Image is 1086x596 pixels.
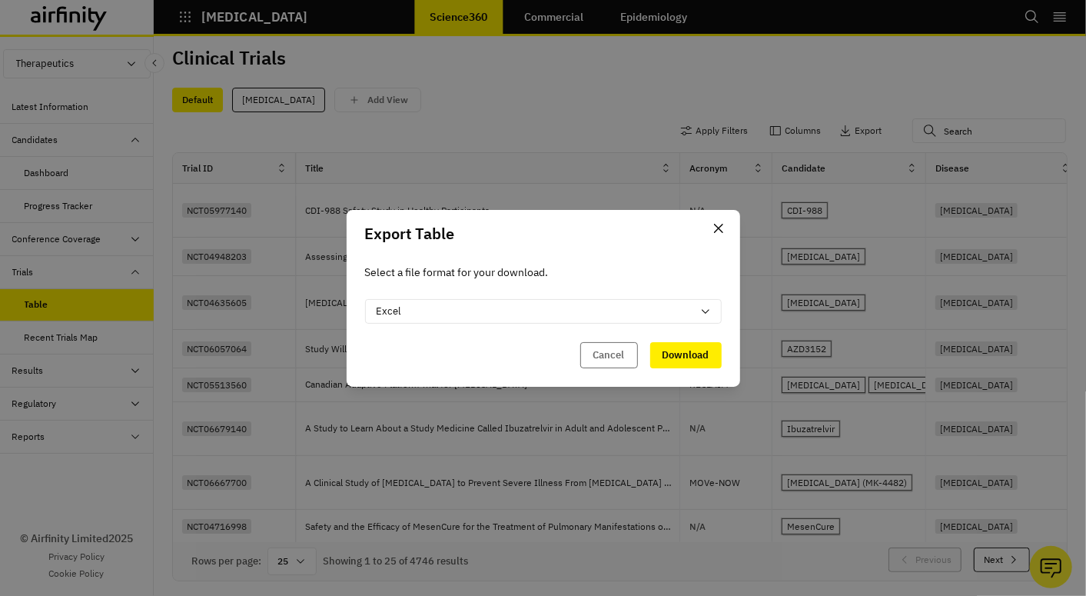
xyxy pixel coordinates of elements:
[347,210,740,258] header: Export Table
[650,342,722,368] button: Download
[377,304,402,319] p: Excel
[706,216,731,241] button: Close
[580,342,638,368] button: Cancel
[365,264,722,281] p: Select a file format for your download.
